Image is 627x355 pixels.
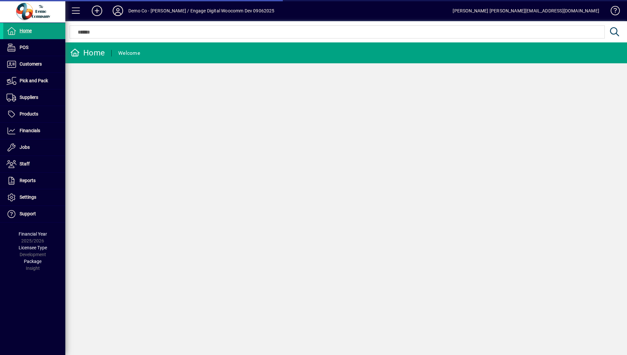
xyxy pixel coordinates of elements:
a: Reports [3,173,65,189]
span: Settings [20,194,36,200]
a: Support [3,206,65,222]
span: Suppliers [20,95,38,100]
a: Knowledge Base [606,1,619,23]
div: Welcome [118,48,140,58]
a: Settings [3,189,65,206]
span: Reports [20,178,36,183]
a: Jobs [3,139,65,156]
a: Customers [3,56,65,72]
span: Pick and Pack [20,78,48,83]
span: Customers [20,61,42,67]
span: Products [20,111,38,116]
span: Financial Year [19,231,47,237]
span: Home [20,28,32,33]
a: Financials [3,123,65,139]
span: Package [24,259,41,264]
div: Home [70,48,105,58]
a: POS [3,39,65,56]
span: POS [20,45,28,50]
a: Suppliers [3,89,65,106]
span: Financials [20,128,40,133]
div: [PERSON_NAME] [PERSON_NAME][EMAIL_ADDRESS][DOMAIN_NAME] [453,6,599,16]
a: Staff [3,156,65,172]
div: Demo Co - [PERSON_NAME] / Engage Digital Woocomm Dev 09062025 [128,6,275,16]
span: Jobs [20,145,30,150]
button: Add [87,5,107,17]
button: Profile [107,5,128,17]
a: Pick and Pack [3,73,65,89]
span: Staff [20,161,30,166]
a: Products [3,106,65,122]
span: Support [20,211,36,216]
span: Licensee Type [19,245,47,250]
